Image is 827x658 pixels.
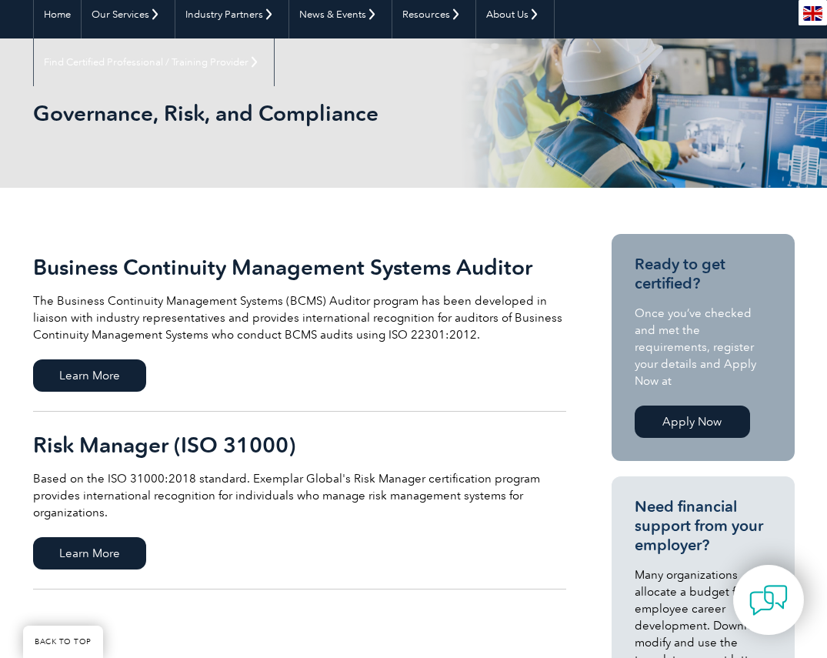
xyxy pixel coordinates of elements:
[635,497,772,555] h3: Need financial support from your employer?
[803,6,822,21] img: en
[33,234,566,412] a: Business Continuity Management Systems Auditor The Business Continuity Management Systems (BCMS) ...
[635,406,750,438] a: Apply Now
[33,292,566,343] p: The Business Continuity Management Systems (BCMS) Auditor program has been developed in liaison w...
[33,359,146,392] span: Learn More
[33,433,566,457] h2: Risk Manager (ISO 31000)
[635,255,772,293] h3: Ready to get certified?
[33,470,566,521] p: Based on the ISO 31000:2018 standard. Exemplar Global's Risk Manager certification program provid...
[33,412,566,590] a: Risk Manager (ISO 31000) Based on the ISO 31000:2018 standard. Exemplar Global's Risk Manager cer...
[34,38,274,86] a: Find Certified Professional / Training Provider
[33,255,566,279] h2: Business Continuity Management Systems Auditor
[33,537,146,569] span: Learn More
[33,100,452,126] h1: Governance, Risk, and Compliance
[749,581,788,620] img: contact-chat.png
[23,626,103,658] a: BACK TO TOP
[635,305,772,389] p: Once you’ve checked and met the requirements, register your details and Apply Now at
